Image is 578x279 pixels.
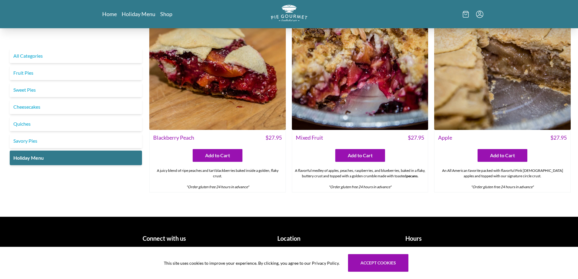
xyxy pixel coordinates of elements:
[271,5,307,22] img: logo
[153,134,194,142] span: Blackberry Peach
[205,152,230,159] span: Add to Cart
[10,66,142,80] a: Fruit Pies
[164,260,340,266] span: This site uses cookies to improve your experience. By clicking, you agree to our Privacy Policy.
[329,185,391,189] em: *Order gluten free 24 hours in advance*
[150,165,286,192] div: A juicy blend of ripe peaches and tart blackberries baked inside a golden, flaky crust.
[229,234,349,243] h1: Location
[438,134,452,142] span: Apple
[102,10,117,18] a: Home
[193,149,242,162] button: Add to Cart
[408,134,424,142] span: $ 27.95
[105,234,225,243] h1: Connect with us
[476,11,483,18] button: Menu
[10,151,142,165] a: Holiday Menu
[471,185,534,189] em: *Order gluten free 24 hours in advance*
[348,152,373,159] span: Add to Cart
[406,174,418,178] strong: pecans.
[10,83,142,97] a: Sweet Pies
[348,254,408,272] button: Accept cookies
[186,185,249,189] em: *Order gluten free 24 hours in advance*
[296,134,323,142] span: Mixed Fruit
[354,234,474,243] h1: Hours
[335,149,385,162] button: Add to Cart
[434,165,570,192] div: An All American favorite packed with flavorful Pink [DEMOGRAPHIC_DATA] apples and topped with our...
[10,134,142,148] a: Savory Pies
[478,149,527,162] button: Add to Cart
[10,100,142,114] a: Cheesecakes
[160,10,172,18] a: Shop
[265,134,282,142] span: $ 27.95
[10,117,142,131] a: Quiches
[10,49,142,63] a: All Categories
[122,10,155,18] a: Holiday Menu
[271,5,307,23] a: Logo
[550,134,567,142] span: $ 27.95
[490,152,515,159] span: Add to Cart
[292,165,428,192] div: A flavorful medley of apples, peaches, raspberries, and blueberries, baked in a flaky, buttery cr...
